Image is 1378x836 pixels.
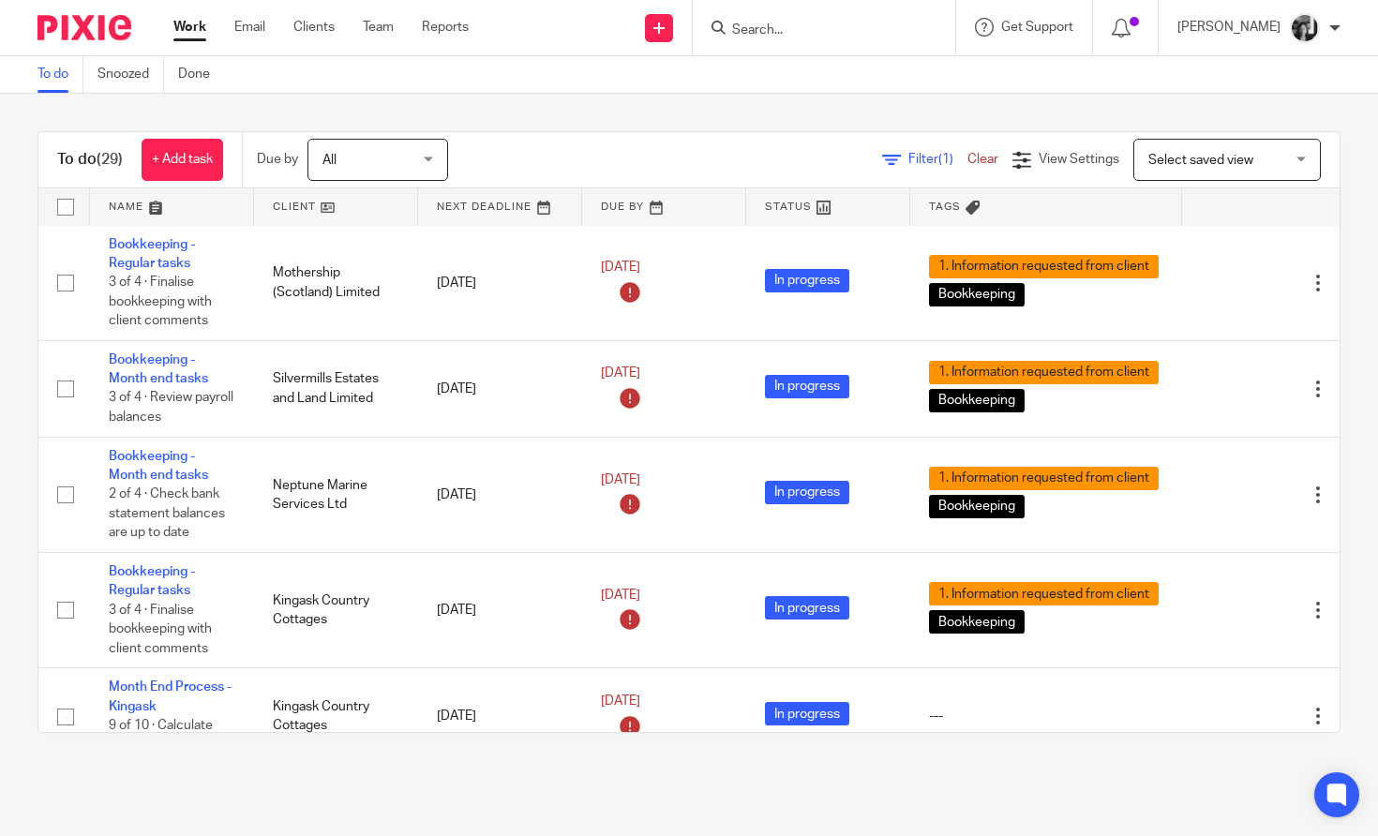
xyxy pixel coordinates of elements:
a: + Add task [142,139,223,181]
td: [DATE] [418,340,582,437]
a: Email [234,18,265,37]
a: Snoozed [97,56,164,93]
a: Bookkeeping - Month end tasks [109,450,208,482]
a: Clients [293,18,335,37]
span: (29) [97,152,123,167]
img: Pixie [37,15,131,40]
span: Select saved view [1148,154,1253,167]
span: [DATE] [601,694,640,708]
a: Work [173,18,206,37]
a: Done [178,56,224,93]
a: To do [37,56,83,93]
span: Bookkeeping [929,283,1025,306]
span: (1) [938,153,953,166]
td: Neptune Marine Services Ltd [254,437,418,552]
span: 1. Information requested from client [929,361,1159,384]
a: Bookkeeping - Regular tasks [109,565,195,597]
span: 1. Information requested from client [929,467,1159,490]
span: 1. Information requested from client [929,582,1159,605]
a: Bookkeeping - Month end tasks [109,353,208,385]
img: IMG_7103.jpg [1290,13,1320,43]
span: In progress [765,596,849,620]
span: Bookkeeping [929,495,1025,518]
span: View Settings [1039,153,1119,166]
td: [DATE] [418,668,582,765]
span: Tags [929,202,961,212]
span: 3 of 4 · Finalise bookkeeping with client comments [109,276,212,327]
span: Get Support [1001,21,1073,34]
span: All [322,154,337,167]
span: In progress [765,269,849,292]
a: Month End Process - Kingask [109,680,232,712]
td: [DATE] [418,437,582,552]
a: Team [363,18,394,37]
td: [DATE] [418,553,582,668]
span: [DATE] [601,367,640,381]
span: Bookkeeping [929,389,1025,412]
span: 1. Information requested from client [929,255,1159,278]
p: [PERSON_NAME] [1177,18,1281,37]
a: Bookkeeping - Regular tasks [109,238,195,270]
td: [DATE] [418,225,582,340]
div: --- [929,707,1163,725]
span: [DATE] [601,589,640,602]
span: Filter [908,153,967,166]
span: 2 of 4 · Check bank statement balances are up to date [109,488,225,540]
td: Mothership (Scotland) Limited [254,225,418,340]
span: 3 of 4 · Finalise bookkeeping with client comments [109,604,212,655]
h1: To do [57,150,123,170]
span: 3 of 4 · Review payroll balances [109,392,233,425]
span: [DATE] [601,473,640,486]
a: Reports [422,18,469,37]
td: Kingask Country Cottages [254,668,418,765]
span: In progress [765,702,849,725]
p: Due by [257,150,298,169]
span: In progress [765,481,849,504]
input: Search [730,22,899,39]
a: Clear [967,153,998,166]
td: Kingask Country Cottages [254,553,418,668]
span: In progress [765,375,849,398]
span: [DATE] [601,261,640,275]
span: Bookkeeping [929,610,1025,634]
span: 9 of 10 · Calculate Monthly Commission [109,719,232,752]
td: Silvermills Estates and Land Limited [254,340,418,437]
